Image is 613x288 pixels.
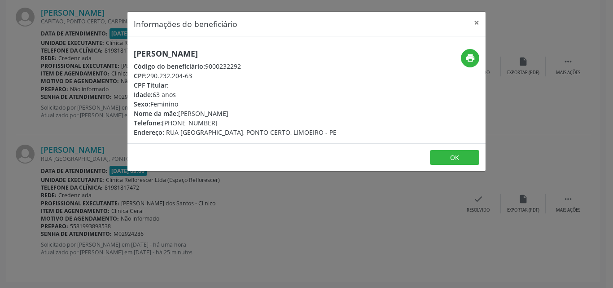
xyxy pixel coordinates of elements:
[134,49,337,58] h5: [PERSON_NAME]
[134,99,337,109] div: Feminino
[134,18,237,30] h5: Informações do beneficiário
[134,118,337,128] div: [PHONE_NUMBER]
[134,109,337,118] div: [PERSON_NAME]
[134,90,337,99] div: 63 anos
[134,128,164,137] span: Endereço:
[134,100,150,108] span: Sexo:
[166,128,337,137] span: RUA [GEOGRAPHIC_DATA], PONTO CERTO, LIMOEIRO - PE
[134,90,153,99] span: Idade:
[134,71,147,80] span: CPF:
[134,109,178,118] span: Nome da mãe:
[134,119,162,127] span: Telefone:
[134,62,337,71] div: 9000232292
[468,12,486,34] button: Close
[134,80,337,90] div: --
[134,62,205,71] span: Código do beneficiário:
[134,71,337,80] div: 290.232.204-63
[134,81,169,89] span: CPF Titular:
[461,49,479,67] button: print
[430,150,479,165] button: OK
[465,53,475,63] i: print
